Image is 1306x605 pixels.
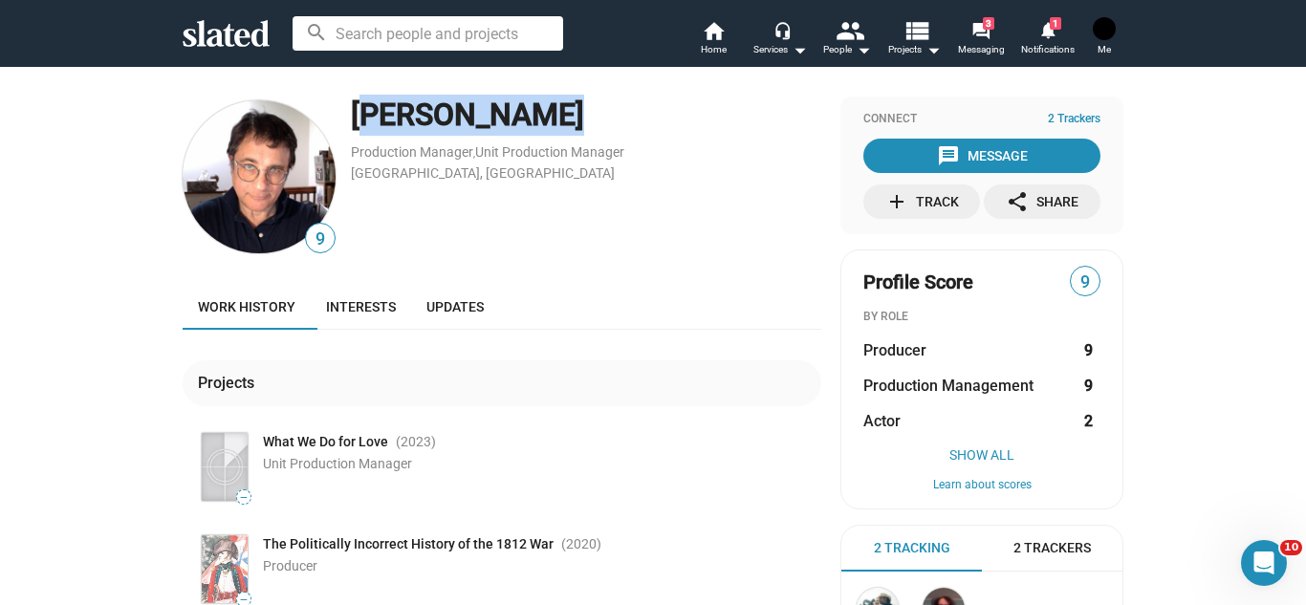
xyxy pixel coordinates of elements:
span: Unit Production Manager [263,456,412,471]
span: Production Management [863,376,1034,396]
mat-icon: share [1006,190,1029,213]
button: Jessica FrewMe [1081,13,1127,63]
span: 9 [306,227,335,252]
button: People [814,19,881,61]
span: Notifications [1021,38,1075,61]
span: Projects [888,38,941,61]
span: 1 [1050,17,1061,30]
mat-icon: notifications [1038,20,1056,38]
img: Poster: The Politically Incorrect History of the 1812 War [202,535,248,603]
strong: 9 [1084,376,1093,396]
span: Updates [426,299,484,314]
div: Connect [863,112,1100,127]
button: Services [747,19,814,61]
button: Track [863,184,980,219]
span: Profile Score [863,270,973,295]
mat-icon: arrow_drop_down [788,38,811,61]
input: Search people and projects [293,16,563,51]
span: The Politically Incorrect History of the 1812 War [263,535,554,553]
div: Track [885,184,959,219]
span: Messaging [958,38,1005,61]
mat-icon: arrow_drop_down [852,38,875,61]
img: Jessica Frew [1093,17,1116,40]
iframe: Intercom live chat [1241,540,1287,586]
div: People [823,38,871,61]
img: Poster: What We Do for Love [202,433,248,501]
span: Interests [326,299,396,314]
span: What We Do for Love [263,433,388,451]
button: Share [984,184,1100,219]
span: (2023 ) [396,433,436,451]
img: Allan Levine [183,100,336,253]
span: Me [1098,38,1111,61]
mat-icon: view_list [903,16,930,44]
mat-icon: people [836,16,863,44]
div: Projects [198,373,262,393]
strong: 2 [1084,411,1093,431]
span: Producer [863,340,926,360]
button: Show All [863,447,1100,463]
a: 3Messaging [947,19,1014,61]
span: 3 [983,17,994,30]
button: Projects [881,19,947,61]
a: Home [680,19,747,61]
button: Message [863,139,1100,173]
a: 1Notifications [1014,19,1081,61]
mat-icon: forum [971,21,990,39]
div: BY ROLE [863,310,1100,325]
span: 9 [1071,270,1099,295]
a: Unit Production Manager [475,144,624,160]
span: Actor [863,411,901,431]
mat-icon: message [937,144,960,167]
div: Services [753,38,807,61]
a: Updates [411,284,499,330]
a: Work history [183,284,311,330]
span: 2 Trackers [1013,539,1091,557]
span: , [473,148,475,159]
span: 10 [1280,540,1302,555]
span: Producer [263,558,317,573]
span: — [237,594,250,605]
div: Message [937,139,1028,173]
span: 2 Trackers [1048,112,1100,127]
button: Learn about scores [863,478,1100,493]
mat-icon: arrow_drop_down [922,38,945,61]
div: Share [1006,184,1078,219]
mat-icon: add [885,190,908,213]
mat-icon: home [702,19,725,42]
a: Interests [311,284,411,330]
a: [GEOGRAPHIC_DATA], [GEOGRAPHIC_DATA] [351,165,615,181]
span: Home [701,38,727,61]
div: [PERSON_NAME] [351,95,821,136]
a: Production Manager [351,144,473,160]
span: — [237,492,250,503]
span: 2 Tracking [874,539,950,557]
strong: 9 [1084,340,1093,360]
mat-icon: headset_mic [773,21,791,38]
span: Work history [198,299,295,314]
span: (2020 ) [561,535,601,553]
